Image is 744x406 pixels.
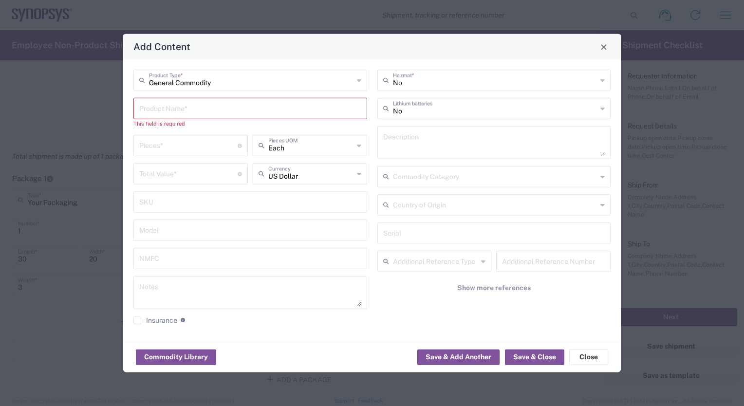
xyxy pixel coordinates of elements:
span: Show more references [457,283,531,293]
button: Commodity Library [136,349,216,365]
button: Close [597,40,611,54]
h4: Add Content [133,39,190,54]
button: Save & Close [505,349,564,365]
button: Close [569,349,608,365]
button: Save & Add Another [417,349,500,365]
label: Insurance [133,316,177,324]
div: This field is required [133,119,367,128]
